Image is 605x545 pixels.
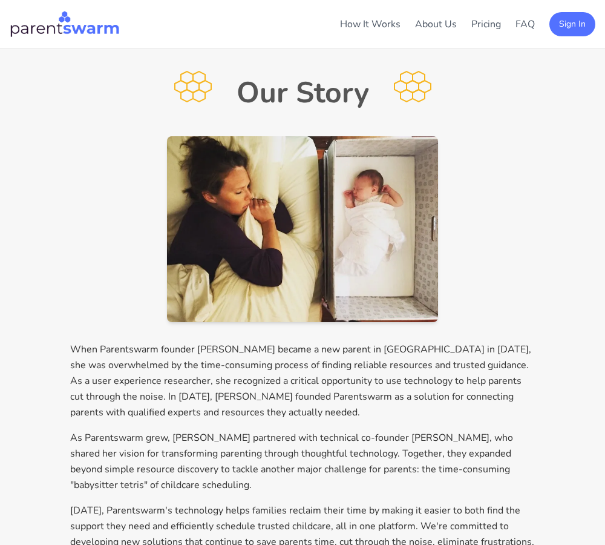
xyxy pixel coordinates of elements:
a: Pricing [471,18,501,31]
p: When Parentswarm founder [PERSON_NAME] became a new parent in [GEOGRAPHIC_DATA] in [DATE], she wa... [70,342,535,420]
a: About Us [415,18,457,31]
a: How It Works [340,18,401,31]
button: Sign In [549,12,595,36]
p: As Parentswarm grew, [PERSON_NAME] partnered with technical co-founder [PERSON_NAME], who shared ... [70,430,535,493]
img: Parent and baby sleeping peacefully [167,136,438,322]
h1: Our Story [237,78,369,107]
a: FAQ [515,18,535,31]
img: Parentswarm Logo [10,10,120,39]
a: Sign In [549,17,595,30]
